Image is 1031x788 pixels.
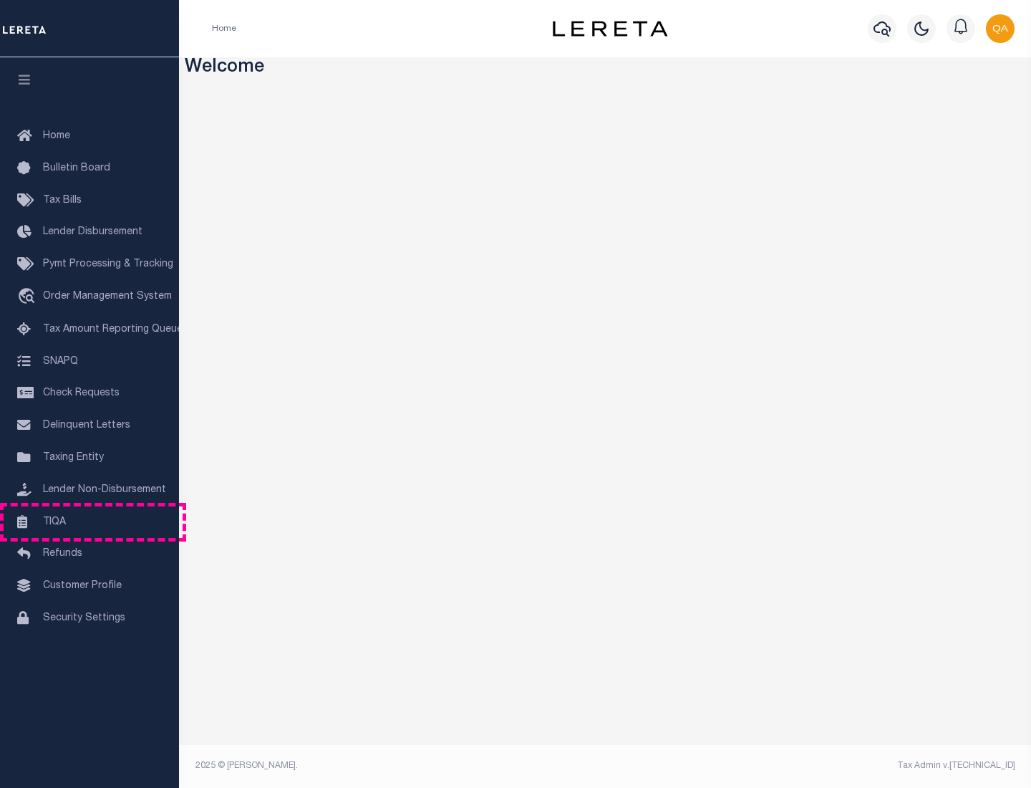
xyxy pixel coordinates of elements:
[43,613,125,623] span: Security Settings
[43,163,110,173] span: Bulletin Board
[43,259,173,269] span: Pymt Processing & Tracking
[43,196,82,206] span: Tax Bills
[43,325,183,335] span: Tax Amount Reporting Queue
[553,21,667,37] img: logo-dark.svg
[986,14,1015,43] img: svg+xml;base64,PHN2ZyB4bWxucz0iaHR0cDovL3d3dy53My5vcmcvMjAwMC9zdmciIHBvaW50ZXItZXZlbnRzPSJub25lIi...
[43,453,104,463] span: Taxing Entity
[43,581,122,591] span: Customer Profile
[17,288,40,307] i: travel_explore
[43,131,70,141] span: Home
[43,388,120,398] span: Check Requests
[43,292,172,302] span: Order Management System
[43,356,78,366] span: SNAPQ
[212,22,236,35] li: Home
[43,227,142,237] span: Lender Disbursement
[43,421,130,431] span: Delinquent Letters
[616,759,1015,772] div: Tax Admin v.[TECHNICAL_ID]
[43,485,166,495] span: Lender Non-Disbursement
[43,549,82,559] span: Refunds
[185,759,606,772] div: 2025 © [PERSON_NAME].
[185,57,1026,80] h3: Welcome
[43,516,66,527] span: TIQA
